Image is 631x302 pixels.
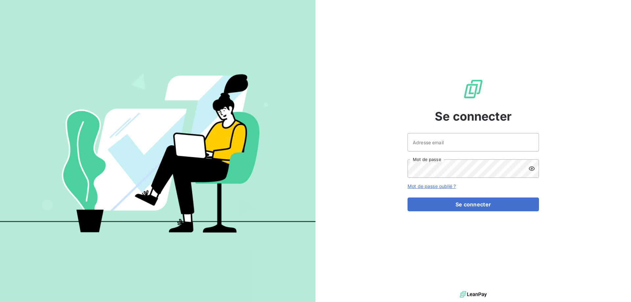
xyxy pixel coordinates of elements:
[463,79,484,100] img: Logo LeanPay
[408,183,456,189] a: Mot de passe oublié ?
[408,197,539,211] button: Se connecter
[408,133,539,151] input: placeholder
[435,107,512,125] span: Se connecter
[460,290,487,299] img: logo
